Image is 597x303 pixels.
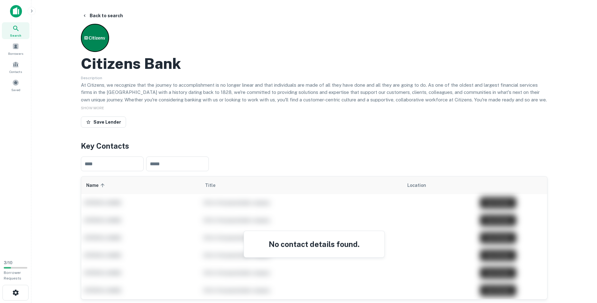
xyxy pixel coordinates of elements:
a: Search [2,22,29,39]
span: Borrower Requests [4,270,21,280]
a: Contacts [2,59,29,75]
span: Search [10,33,21,38]
a: Saved [2,77,29,94]
h2: Citizens Bank [81,54,181,73]
button: Save Lender [81,116,126,128]
span: 3 / 10 [4,260,13,265]
h4: Key Contacts [81,140,547,151]
button: Back to search [80,10,125,21]
span: SHOW MORE [81,106,104,110]
a: Borrowers [2,40,29,57]
span: Borrowers [8,51,23,56]
span: Saved [11,87,20,92]
div: scrollable content [81,177,547,299]
img: capitalize-icon.png [10,5,22,18]
iframe: Chat Widget [566,253,597,283]
span: Description [81,76,102,80]
p: At Citizens, we recognize that the journey to accomplishment is no longer linear and that individ... [81,81,547,111]
h4: No contact details found. [251,239,377,250]
span: Contacts [9,69,22,74]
